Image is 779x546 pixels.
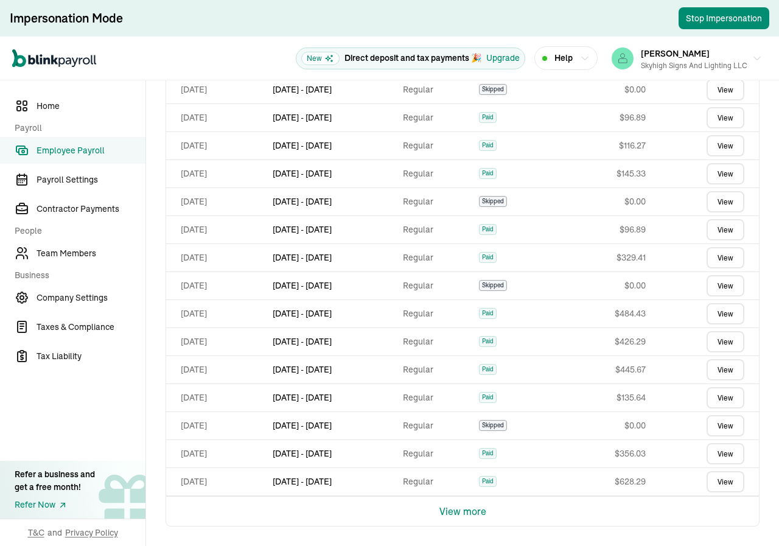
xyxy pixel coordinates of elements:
td: Regular [398,131,474,159]
td: [DATE] [166,383,268,411]
span: Skipped [479,84,507,95]
span: [PERSON_NAME] [641,48,710,59]
td: [DATE] [166,355,268,383]
span: Paid [479,140,497,151]
td: [DATE] [166,187,268,215]
td: Regular [398,299,474,327]
td: Regular [398,75,474,103]
td: [DATE] - [DATE] [268,75,398,103]
td: Regular [398,271,474,299]
td: [DATE] - [DATE] [268,131,398,159]
div: Impersonation Mode [10,10,123,27]
span: $ 0.00 [624,196,646,207]
span: Tax Liability [37,350,145,363]
span: $ 484.43 [615,308,646,319]
span: Company Settings [37,292,145,304]
span: New [301,52,340,65]
td: Regular [398,467,474,495]
span: $ 0.00 [624,280,646,291]
span: $ 135.64 [617,392,646,403]
td: [DATE] - [DATE] [268,187,398,215]
span: Payroll Settings [37,173,145,186]
td: [DATE] [166,215,268,243]
a: View [707,331,744,352]
div: Refer a business and get a free month! [15,468,95,494]
button: [PERSON_NAME]Skyhigh Signs and Lighting LLC [607,43,767,74]
button: Upgrade [486,52,520,65]
td: Regular [398,355,474,383]
button: Stop Impersonation [679,7,769,29]
a: View [707,191,744,212]
p: Direct deposit and tax payments 🎉 [344,52,481,65]
td: [DATE] - [DATE] [268,355,398,383]
td: [DATE] [166,159,268,187]
td: [DATE] - [DATE] [268,383,398,411]
td: Regular [398,187,474,215]
td: [DATE] - [DATE] [268,439,398,467]
td: Regular [398,439,474,467]
td: Regular [398,327,474,355]
a: View [707,79,744,100]
td: Regular [398,159,474,187]
span: Business [15,269,138,282]
span: $ 145.33 [617,168,646,179]
span: Help [554,52,573,65]
span: Paid [479,476,497,487]
td: [DATE] [166,131,268,159]
span: Employee Payroll [37,144,145,157]
span: Paid [479,448,497,459]
td: Regular [398,243,474,271]
span: Paid [479,364,497,375]
td: [DATE] - [DATE] [268,103,398,131]
iframe: Chat Widget [576,415,779,546]
a: View [707,359,744,380]
a: View [707,163,744,184]
span: Skipped [479,280,507,291]
td: [DATE] [166,439,268,467]
td: [DATE] [166,103,268,131]
span: Team Members [37,247,145,260]
span: Paid [479,392,497,403]
td: [DATE] - [DATE] [268,159,398,187]
button: View more [439,497,486,526]
td: [DATE] [166,327,268,355]
span: People [15,225,138,237]
a: Refer Now [15,499,95,511]
a: View [707,387,744,408]
td: [DATE] - [DATE] [268,299,398,327]
span: Paid [479,168,497,179]
td: [DATE] [166,271,268,299]
span: $ 329.41 [617,252,646,263]
td: [DATE] - [DATE] [268,243,398,271]
td: [DATE] [166,75,268,103]
a: View [707,135,744,156]
button: Help [534,46,598,70]
span: $ 96.89 [620,112,646,123]
div: Skyhigh Signs and Lighting LLC [641,60,747,71]
span: $ 0.00 [624,84,646,95]
td: [DATE] [166,411,268,439]
span: Paid [479,336,497,347]
span: Privacy Policy [65,527,118,539]
span: $ 96.89 [620,224,646,235]
td: Regular [398,383,474,411]
span: Contractor Payments [37,203,145,215]
span: T&C [28,527,44,539]
td: [DATE] - [DATE] [268,327,398,355]
td: [DATE] - [DATE] [268,271,398,299]
td: [DATE] - [DATE] [268,411,398,439]
span: Paid [479,308,497,319]
td: Regular [398,215,474,243]
a: View [707,303,744,324]
a: View [707,247,744,268]
td: [DATE] - [DATE] [268,467,398,495]
td: [DATE] [166,467,268,495]
span: Taxes & Compliance [37,321,145,334]
span: Paid [479,224,497,235]
td: [DATE] - [DATE] [268,215,398,243]
span: Payroll [15,122,138,135]
span: Skipped [479,196,507,207]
